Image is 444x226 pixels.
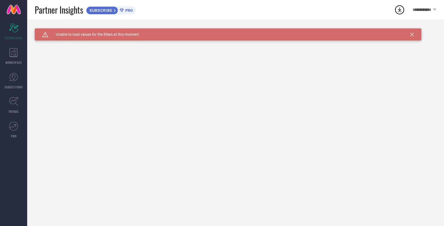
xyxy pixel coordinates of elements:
span: SUGGESTIONS [5,85,23,89]
div: Unable to load filters at this moment. Please try later. [35,28,436,33]
span: FWD [11,134,17,138]
span: WORKSPACE [5,60,22,65]
span: Partner Insights [35,4,83,16]
span: SCORECARDS [5,36,23,40]
a: SUBSCRIBEPRO [86,5,136,15]
span: Unable to load values for the filters at this moment. [48,32,140,37]
span: SUBSCRIBE [86,8,114,13]
div: Open download list [394,4,405,15]
span: PRO [124,8,133,13]
span: TRENDS [8,109,19,114]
